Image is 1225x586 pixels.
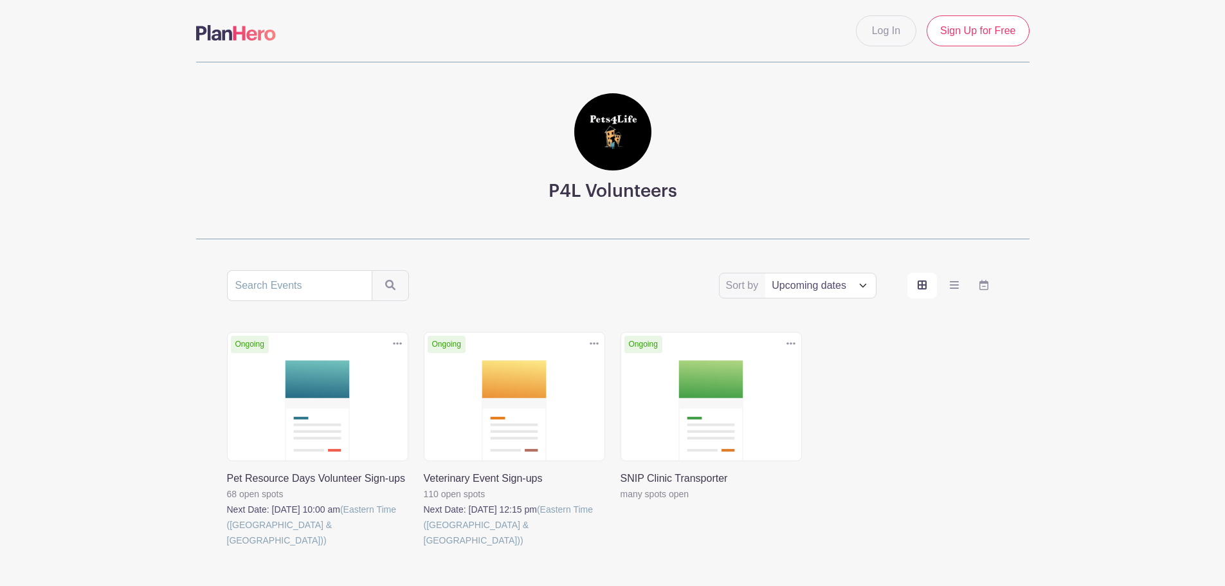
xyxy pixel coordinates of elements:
div: order and view [907,273,999,298]
input: Search Events [227,270,372,301]
h3: P4L Volunteers [549,181,677,203]
a: Sign Up for Free [927,15,1029,46]
label: Sort by [726,278,763,293]
a: Log In [856,15,916,46]
img: square%20black%20logo%20FB%20profile.jpg [574,93,651,170]
img: logo-507f7623f17ff9eddc593b1ce0a138ce2505c220e1c5a4e2b4648c50719b7d32.svg [196,25,276,41]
